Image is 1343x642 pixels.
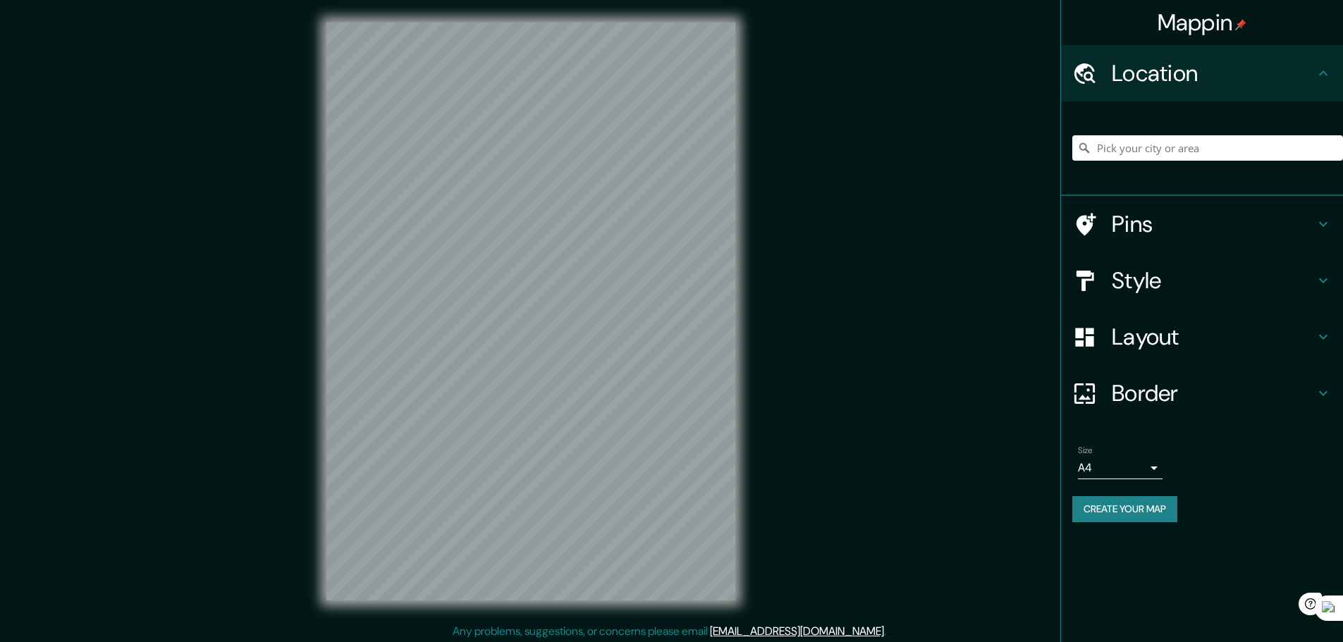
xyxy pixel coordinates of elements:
div: Style [1061,252,1343,309]
button: Create your map [1072,496,1177,522]
h4: Style [1112,266,1315,295]
div: A4 [1078,457,1163,479]
h4: Layout [1112,323,1315,351]
p: Any problems, suggestions, or concerns please email . [453,623,886,640]
canvas: Map [326,23,735,600]
h4: Location [1112,59,1315,87]
img: pin-icon.png [1235,19,1246,30]
label: Size [1078,445,1093,457]
div: . [886,623,888,640]
div: Location [1061,45,1343,101]
a: [EMAIL_ADDRESS][DOMAIN_NAME] [710,624,884,638]
div: Pins [1061,196,1343,252]
div: Layout [1061,309,1343,365]
h4: Pins [1112,210,1315,238]
h4: Mappin [1158,8,1247,37]
h4: Border [1112,379,1315,407]
div: . [888,623,891,640]
iframe: Help widget launcher [1218,587,1327,626]
div: Border [1061,365,1343,421]
input: Pick your city or area [1072,135,1343,161]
